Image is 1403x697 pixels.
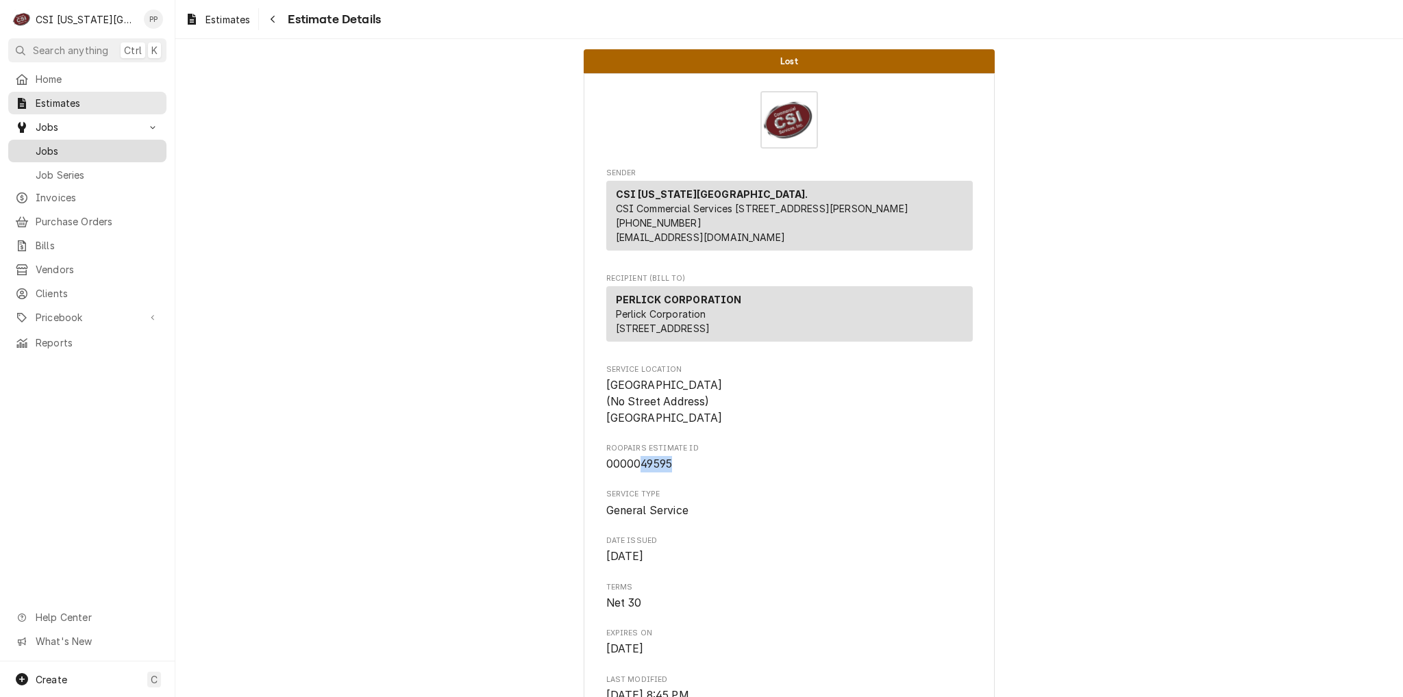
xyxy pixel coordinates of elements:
span: Clients [36,286,160,301]
a: Invoices [8,186,166,209]
span: Date Issued [606,535,973,546]
a: Clients [8,282,166,305]
span: Recipient (Bill To) [606,273,973,284]
a: Jobs [8,140,166,162]
a: Job Series [8,164,166,186]
div: CSI [US_STATE][GEOGRAPHIC_DATA]. [36,12,136,27]
a: Go to Jobs [8,116,166,138]
span: Vendors [36,262,160,277]
a: [EMAIL_ADDRESS][DOMAIN_NAME] [616,231,785,243]
span: Expires On [606,641,973,657]
span: Jobs [36,144,160,158]
a: Go to Pricebook [8,306,166,329]
div: Estimate Sender [606,168,973,257]
a: [PHONE_NUMBER] [616,217,701,229]
span: Estimates [36,96,160,110]
div: Sender [606,181,973,256]
img: Logo [760,91,818,149]
div: Date Issued [606,535,973,565]
span: Lost [780,57,798,66]
a: Go to What's New [8,630,166,652]
div: PP [144,10,163,29]
span: Pricebook [36,310,139,325]
a: Bills [8,234,166,257]
span: Perlick Corporation [STREET_ADDRESS] [616,308,710,334]
span: Home [36,72,160,86]
div: Recipient (Bill To) [606,286,973,342]
div: Service Type [606,489,973,518]
a: Estimates [179,8,256,31]
span: General Service [606,504,688,517]
div: CSI Kansas City.'s Avatar [12,10,32,29]
span: Create [36,674,67,685]
a: Purchase Orders [8,210,166,233]
div: Roopairs Estimate ID [606,443,973,472]
span: [DATE] [606,550,644,563]
div: Expires On [606,628,973,657]
a: Go to Help Center [8,606,166,629]
span: Help Center [36,610,158,624]
strong: PERLICK CORPORATION [616,294,742,305]
span: Sender [606,168,973,179]
span: Jobs [36,120,139,134]
a: Estimates [8,92,166,114]
strong: CSI [US_STATE][GEOGRAPHIC_DATA]. [616,188,808,200]
span: Last Modified [606,674,973,685]
span: Search anything [33,43,108,58]
span: 0000049595 [606,457,673,470]
span: Roopairs Estimate ID [606,443,973,454]
span: Bills [36,238,160,253]
span: Purchase Orders [36,214,160,229]
button: Navigate back [262,8,284,30]
a: Vendors [8,258,166,281]
span: Ctrl [124,43,142,58]
div: Estimate Recipient [606,273,973,348]
span: [GEOGRAPHIC_DATA] (No Street Address) [GEOGRAPHIC_DATA] [606,379,725,424]
span: [DATE] [606,642,644,655]
span: Terms [606,595,973,611]
span: Service Location [606,364,973,375]
div: Recipient (Bill To) [606,286,973,347]
span: Service Type [606,489,973,500]
div: Philip Potter's Avatar [144,10,163,29]
div: Service Location [606,364,973,426]
button: Search anythingCtrlK [8,38,166,62]
span: Date Issued [606,548,973,565]
span: Job Series [36,168,160,182]
a: Home [8,68,166,90]
span: CSI Commercial Services [STREET_ADDRESS][PERSON_NAME] [616,203,908,214]
div: Terms [606,582,973,611]
span: Estimate Details [284,10,381,29]
span: Service Type [606,503,973,519]
div: Sender [606,181,973,251]
span: C [151,672,158,687]
span: Reports [36,335,160,350]
span: K [151,43,158,58]
span: Invoices [36,190,160,205]
span: Expires On [606,628,973,639]
a: Reports [8,331,166,354]
div: C [12,10,32,29]
div: Status [584,49,995,73]
span: What's New [36,634,158,648]
span: Roopairs Estimate ID [606,456,973,472]
span: Net 30 [606,596,642,609]
span: Estimates [206,12,250,27]
span: Terms [606,582,973,593]
span: Service Location [606,377,973,426]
